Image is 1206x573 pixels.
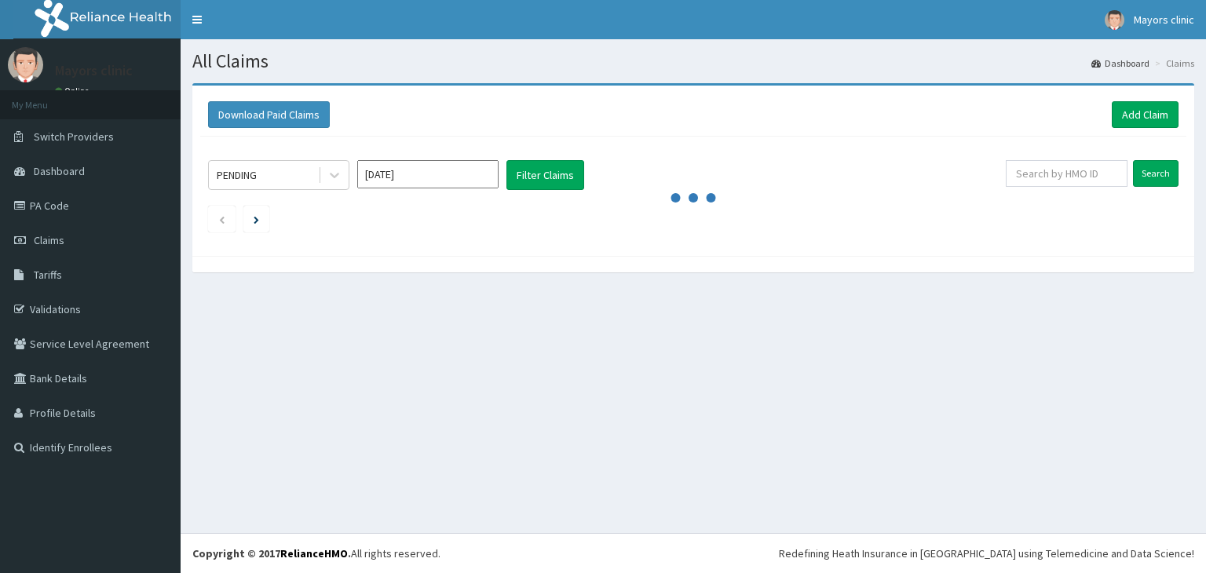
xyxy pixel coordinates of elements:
[1151,57,1194,70] li: Claims
[192,546,351,560] strong: Copyright © 2017 .
[670,174,717,221] svg: audio-loading
[1133,160,1179,187] input: Search
[192,51,1194,71] h1: All Claims
[1112,101,1179,128] a: Add Claim
[55,64,133,78] p: Mayors clinic
[357,160,499,188] input: Select Month and Year
[779,546,1194,561] div: Redefining Heath Insurance in [GEOGRAPHIC_DATA] using Telemedicine and Data Science!
[1105,10,1124,30] img: User Image
[218,212,225,226] a: Previous page
[217,167,257,183] div: PENDING
[55,86,93,97] a: Online
[34,130,114,144] span: Switch Providers
[280,546,348,560] a: RelianceHMO
[34,233,64,247] span: Claims
[1091,57,1149,70] a: Dashboard
[8,47,43,82] img: User Image
[254,212,259,226] a: Next page
[34,164,85,178] span: Dashboard
[506,160,584,190] button: Filter Claims
[34,268,62,282] span: Tariffs
[181,533,1206,573] footer: All rights reserved.
[1134,13,1194,27] span: Mayors clinic
[1006,160,1127,187] input: Search by HMO ID
[208,101,330,128] button: Download Paid Claims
